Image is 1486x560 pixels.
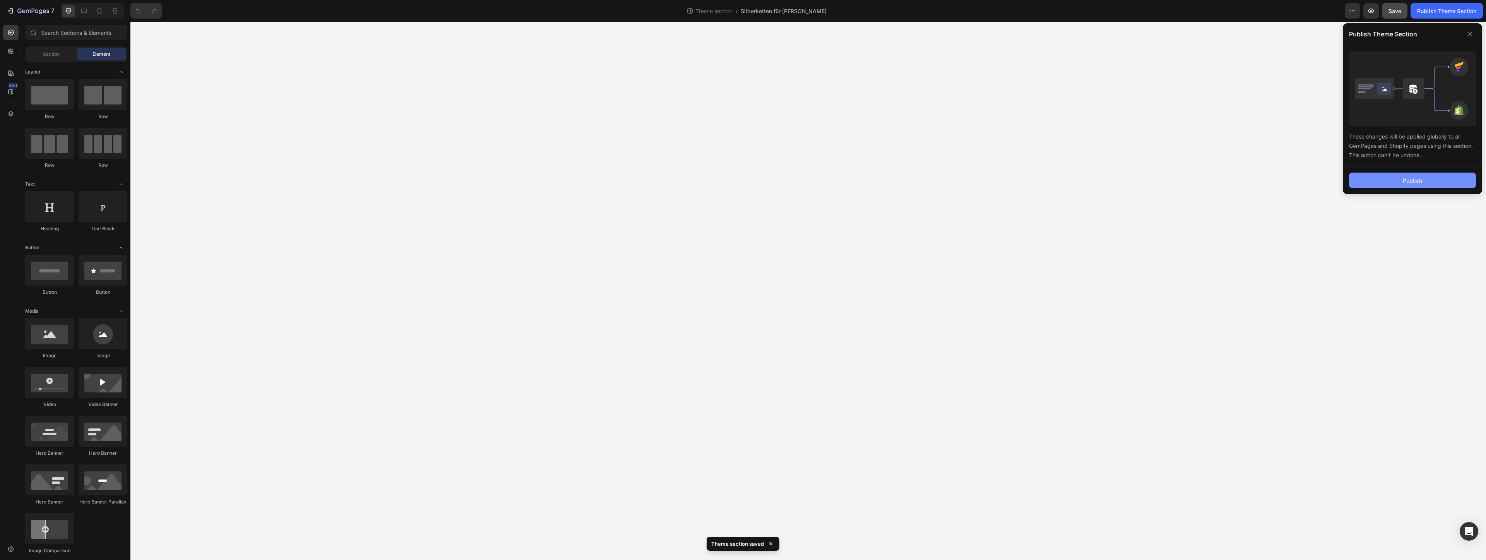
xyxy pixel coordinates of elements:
[51,6,54,15] p: 7
[1417,7,1476,15] div: Publish Theme Section
[130,22,1486,560] iframe: Design area
[115,66,127,78] span: Toggle open
[115,305,127,317] span: Toggle open
[1388,8,1401,14] span: Save
[694,7,734,15] span: Theme section
[25,69,40,75] span: Layout
[25,308,39,315] span: Media
[79,450,127,457] div: Hero Banner
[25,25,127,40] input: Search Sections & Elements
[25,181,35,188] span: Text
[79,498,127,505] div: Hero Banner Parallax
[79,225,127,232] div: Text Block
[130,3,162,19] div: Undo/Redo
[1411,3,1483,19] button: Publish Theme Section
[1403,176,1422,185] div: Publish
[1349,173,1476,188] button: Publish
[115,178,127,190] span: Toggle open
[1460,522,1478,541] div: Open Intercom Messenger
[25,547,74,554] div: Image Comparison
[79,113,127,120] div: Row
[25,225,74,232] div: Heading
[79,289,127,296] div: Button
[1349,29,1417,39] p: Publish Theme Section
[25,498,74,505] div: Hero Banner
[25,162,74,169] div: Row
[1382,3,1407,19] button: Save
[25,244,39,251] span: Button
[25,289,74,296] div: Button
[79,401,127,408] div: Video Banner
[25,401,74,408] div: Video
[25,113,74,120] div: Row
[736,7,738,15] span: /
[79,162,127,169] div: Row
[7,82,19,89] div: 450
[741,7,827,15] span: Silberketten für [PERSON_NAME]
[25,352,74,359] div: Image
[92,51,110,58] span: Element
[711,540,764,548] p: Theme section saved
[43,51,60,58] span: Section
[1349,126,1476,160] div: These changes will be applied globally to all GemPages and Shopify pages using this section. This...
[79,352,127,359] div: Image
[115,241,127,254] span: Toggle open
[3,3,58,19] button: 7
[25,450,74,457] div: Hero Banner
